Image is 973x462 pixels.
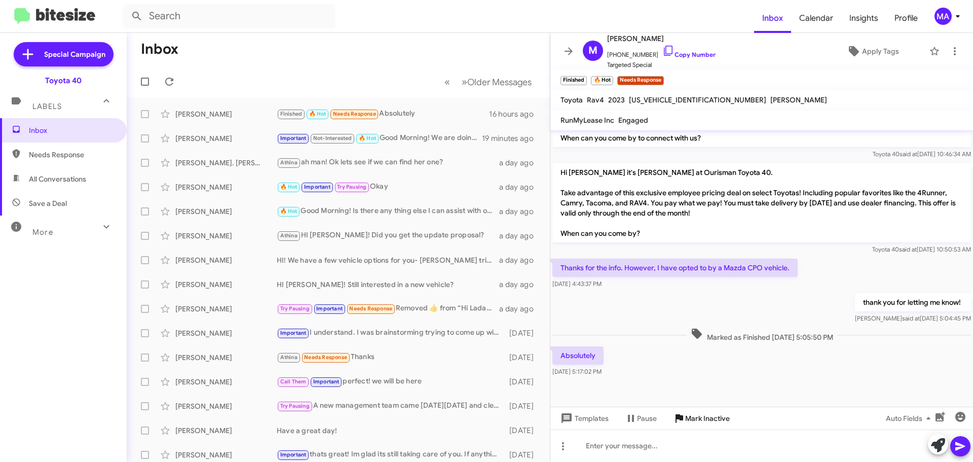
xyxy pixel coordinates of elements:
div: [DATE] [504,450,542,460]
span: 🔥 Hot [280,184,297,190]
div: [PERSON_NAME] [175,304,277,314]
small: Needs Response [617,76,664,85]
span: Targeted Special [607,60,716,70]
span: Needs Response [304,354,347,361]
span: [PHONE_NUMBER] [607,45,716,60]
div: Okay [277,181,499,193]
span: Save a Deal [29,198,67,208]
button: Templates [550,409,617,428]
span: Inbox [754,4,791,33]
span: RunMyLease Inc [560,116,614,125]
div: a day ago [499,158,542,168]
a: Special Campaign [14,42,114,66]
div: a day ago [499,279,542,290]
a: Insights [841,4,886,33]
div: [PERSON_NAME]. [PERSON_NAME] [175,158,277,168]
span: Needs Response [333,111,376,117]
p: thank you for letting me know! [855,293,971,311]
span: 🔥 Hot [359,135,376,141]
span: Athina [280,354,297,361]
h1: Inbox [141,41,178,57]
div: [PERSON_NAME] [175,255,277,265]
span: Mark Inactive [685,409,730,428]
span: Try Pausing [337,184,366,190]
span: Call Them [280,378,307,385]
p: Absolutely [552,346,604,365]
div: [PERSON_NAME] [175,328,277,338]
div: [DATE] [504,328,542,338]
span: Try Pausing [280,403,310,409]
span: Pause [637,409,657,428]
div: Removed ‌👍‌ from “ Hi Ladara this is [PERSON_NAME] at Ourisman Toyota 40. I wanted to let you kno... [277,303,499,314]
button: Previous [438,72,456,92]
span: Toyota [560,95,583,104]
span: Auto Fields [886,409,934,428]
span: [DATE] 4:43:37 PM [552,280,602,288]
button: MA [926,8,962,25]
span: M [588,43,597,59]
span: Apply Tags [862,42,899,60]
div: [PERSON_NAME] [175,279,277,290]
span: Important [280,451,307,458]
button: Auto Fields [878,409,943,428]
div: [DATE] [504,425,542,436]
span: Special Campaign [44,49,105,59]
div: ah man! Ok lets see if we can find her one? [277,157,499,168]
div: a day ago [499,231,542,241]
span: [US_VEHICLE_IDENTIFICATION_NUMBER] [629,95,766,104]
div: [PERSON_NAME] [175,352,277,363]
div: [PERSON_NAME] [175,377,277,387]
div: [PERSON_NAME] [175,182,277,192]
span: All Conversations [29,174,86,184]
div: [PERSON_NAME] [175,109,277,119]
span: Toyota 40 [DATE] 10:46:34 AM [873,150,971,158]
span: Finished [280,111,303,117]
button: Apply Tags [820,42,924,60]
nav: Page navigation example [439,72,538,92]
span: Older Messages [467,77,532,88]
div: HI [PERSON_NAME]! Still interested in a new vehicle? [277,279,499,290]
input: Search [123,4,335,28]
a: Copy Number [662,51,716,58]
span: Needs Response [29,150,115,160]
div: [PERSON_NAME] [175,401,277,411]
span: Important [304,184,330,190]
span: Not-Interested [313,135,352,141]
span: 🔥 Hot [280,208,297,215]
span: Athina [280,159,297,166]
span: Needs Response [349,305,392,312]
span: said at [899,245,917,253]
span: [PERSON_NAME] [770,95,827,104]
span: « [444,76,450,88]
div: Thanks [277,351,504,363]
button: Pause [617,409,665,428]
div: HI! We have a few vehicle options for you- [PERSON_NAME] tried calling you just now [277,255,499,265]
a: Profile [886,4,926,33]
span: Engaged [618,116,648,125]
span: More [32,228,53,237]
div: a day ago [499,206,542,217]
span: Toyota 40 [DATE] 10:50:53 AM [872,245,971,253]
span: Important [280,135,307,141]
span: Try Pausing [280,305,310,312]
div: [PERSON_NAME] [175,450,277,460]
div: [PERSON_NAME] [175,206,277,217]
a: Calendar [791,4,841,33]
div: HI [PERSON_NAME]! Did you get the update proposal? [277,230,499,241]
div: a day ago [499,304,542,314]
span: [DATE] 5:17:02 PM [552,368,602,375]
div: 19 minutes ago [482,133,542,144]
button: Next [456,72,538,92]
div: [DATE] [504,401,542,411]
span: said at [902,314,920,322]
span: Templates [558,409,609,428]
span: Important [313,378,340,385]
span: Important [280,330,307,336]
span: Rav4 [587,95,604,104]
span: [PERSON_NAME] [607,32,716,45]
div: thats great! Im glad its still taking care of you. If anything changes please let me know! [277,449,504,460]
span: » [462,76,467,88]
div: Good Morning! Is there any thing else I can assist with on the purchase? [277,205,499,217]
